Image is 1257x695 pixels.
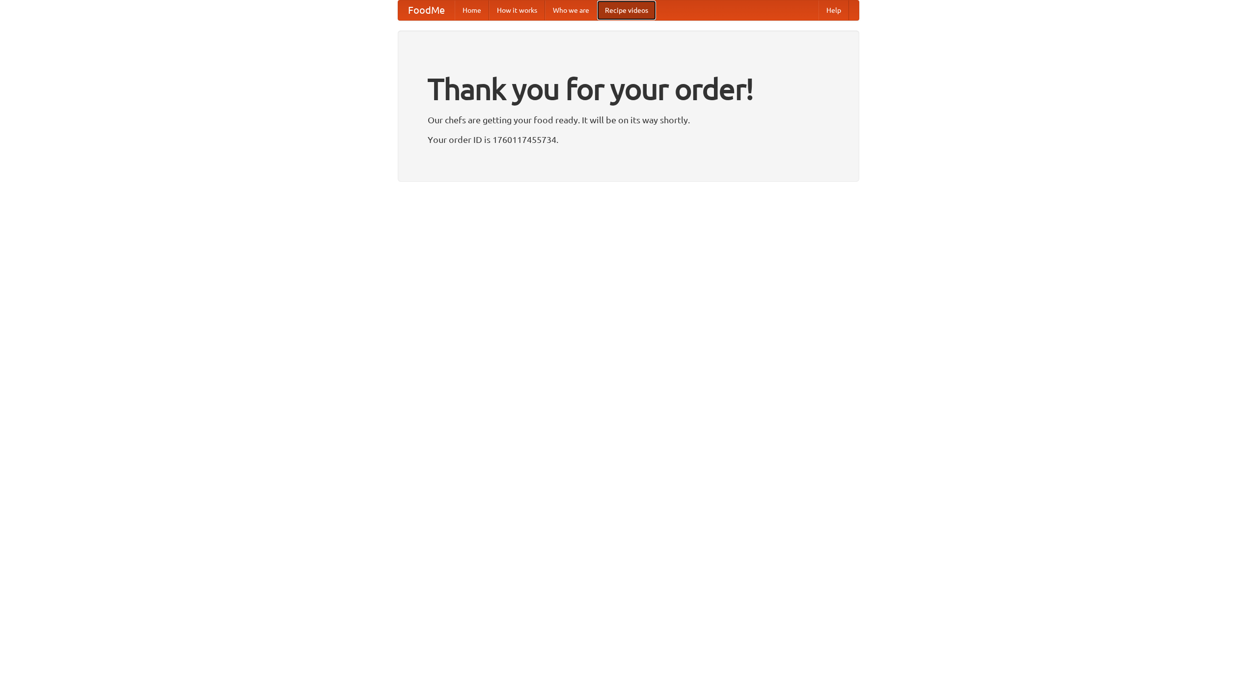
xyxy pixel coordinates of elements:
a: How it works [489,0,545,20]
a: Recipe videos [597,0,656,20]
p: Your order ID is 1760117455734. [428,132,829,147]
a: FoodMe [398,0,455,20]
h1: Thank you for your order! [428,65,829,112]
a: Help [819,0,849,20]
a: Who we are [545,0,597,20]
a: Home [455,0,489,20]
p: Our chefs are getting your food ready. It will be on its way shortly. [428,112,829,127]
